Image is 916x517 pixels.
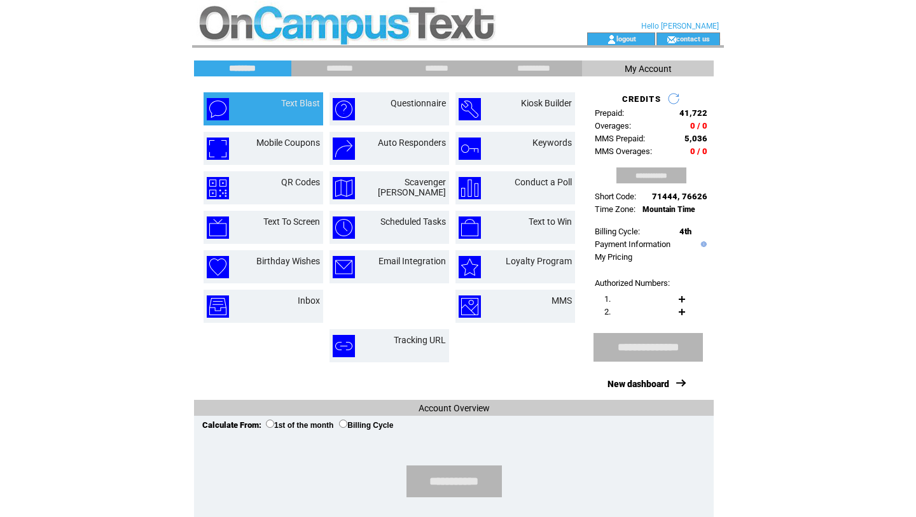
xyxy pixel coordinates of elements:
img: scheduled-tasks.png [333,216,355,239]
input: Billing Cycle [339,420,347,428]
a: Auto Responders [378,138,446,148]
img: account_icon.gif [607,34,616,45]
a: Email Integration [378,256,446,266]
span: 0 / 0 [690,146,707,156]
span: Billing Cycle: [595,227,640,236]
a: Text Blast [281,98,320,108]
a: logout [616,34,636,43]
span: Authorized Numbers: [595,278,670,288]
img: mms.png [459,295,481,318]
a: Kiosk Builder [521,98,572,108]
a: Loyalty Program [506,256,572,266]
span: My Account [625,64,672,74]
span: Calculate From: [202,420,261,430]
span: Mountain Time [642,205,695,214]
label: 1st of the month [266,421,333,430]
span: 0 / 0 [690,121,707,131]
a: Scavenger [PERSON_NAME] [378,177,446,197]
a: Text To Screen [263,216,320,227]
img: kiosk-builder.png [459,98,481,120]
a: New dashboard [607,379,669,389]
a: Inbox [298,295,320,306]
img: loyalty-program.png [459,256,481,278]
a: Mobile Coupons [256,138,320,148]
img: qr-codes.png [207,177,229,199]
img: tracking-url.png [333,335,355,357]
img: mobile-coupons.png [207,138,229,160]
span: Prepaid: [595,108,624,118]
span: 2. [604,307,611,316]
a: Birthday Wishes [256,256,320,266]
img: email-integration.png [333,256,355,278]
span: Hello [PERSON_NAME] [641,22,719,31]
span: Overages: [595,121,631,131]
a: Scheduled Tasks [380,216,446,227]
img: conduct-a-poll.png [459,177,481,199]
span: Account Overview [419,403,490,413]
a: QR Codes [281,177,320,187]
a: Payment Information [595,239,670,249]
a: contact us [676,34,710,43]
img: inbox.png [207,295,229,318]
img: questionnaire.png [333,98,355,120]
a: Questionnaire [391,98,446,108]
a: Keywords [532,138,572,148]
input: 1st of the month [266,420,274,428]
img: auto-responders.png [333,138,355,160]
a: Tracking URL [394,335,446,345]
img: text-to-screen.png [207,216,229,239]
span: Short Code: [595,192,636,201]
span: 4th [679,227,691,236]
label: Billing Cycle [339,421,393,430]
img: help.gif [698,241,707,247]
a: Text to Win [529,216,572,227]
span: 1. [604,294,611,304]
img: text-to-win.png [459,216,481,239]
span: 5,036 [684,134,707,143]
span: MMS Prepaid: [595,134,645,143]
img: keywords.png [459,138,481,160]
span: CREDITS [622,94,661,104]
img: contact_us_icon.gif [667,34,676,45]
img: birthday-wishes.png [207,256,229,278]
span: MMS Overages: [595,146,652,156]
span: Time Zone: [595,204,635,214]
a: MMS [552,295,572,306]
span: 41,722 [679,108,707,118]
img: scavenger-hunt.png [333,177,355,199]
a: Conduct a Poll [515,177,572,187]
img: text-blast.png [207,98,229,120]
span: 71444, 76626 [652,192,707,201]
a: My Pricing [595,252,632,262]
